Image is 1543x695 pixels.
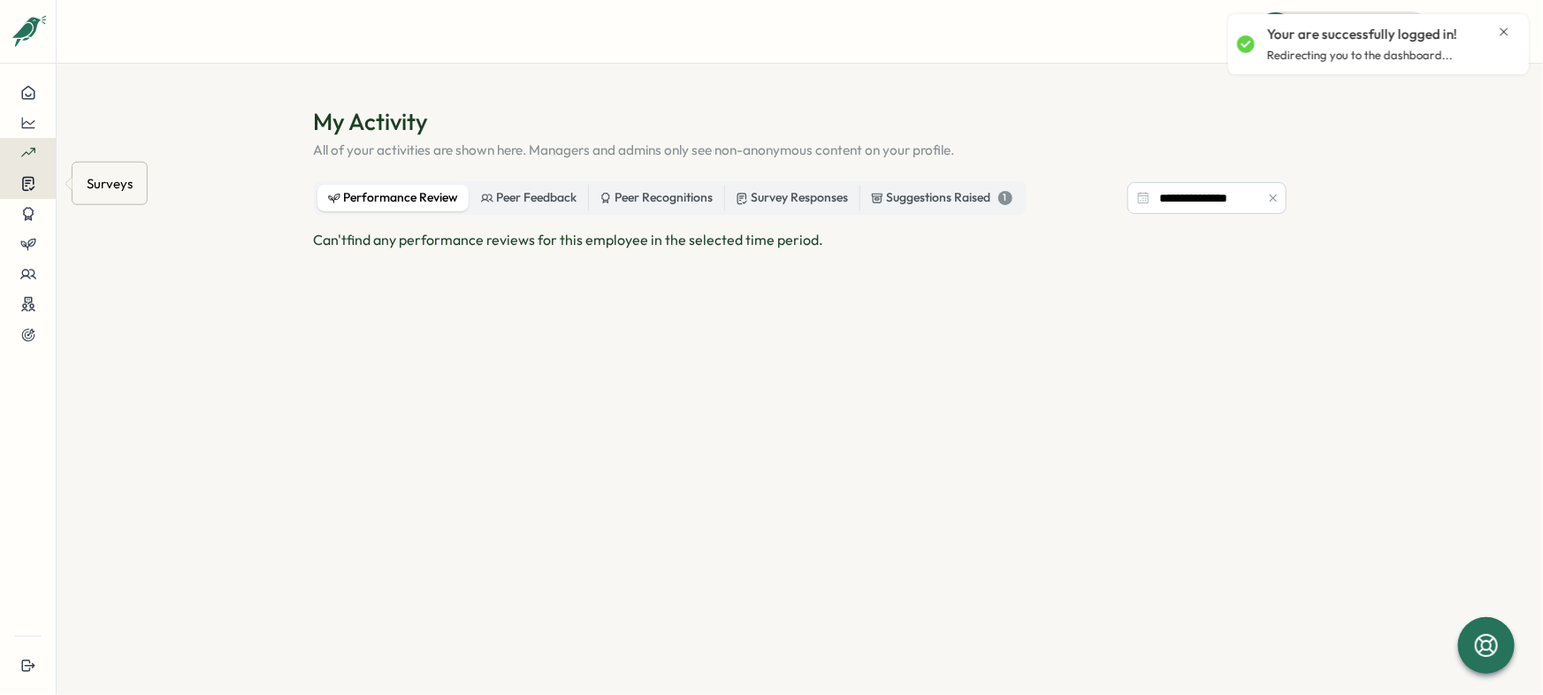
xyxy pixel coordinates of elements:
div: 1 [998,191,1012,205]
div: Suggestions Raised [871,188,1012,208]
span: Can't find any performance reviews for this employee in the selected time period. [314,231,824,248]
h1: My Activity [314,106,1287,137]
div: Survey Responses [736,188,849,208]
div: Peer Feedback [481,188,577,208]
p: All of your activities are shown here. Managers and admins only see non-anonymous content on your... [314,141,1287,160]
p: Your are successfully logged in! [1267,25,1457,44]
div: Surveys [83,170,136,197]
button: Quick Actions [1256,11,1432,50]
p: Redirecting you to the dashboard... [1267,48,1453,64]
div: Performance Review [328,188,459,208]
div: Peer Recognitions [600,188,714,208]
button: Close notification [1497,25,1511,39]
